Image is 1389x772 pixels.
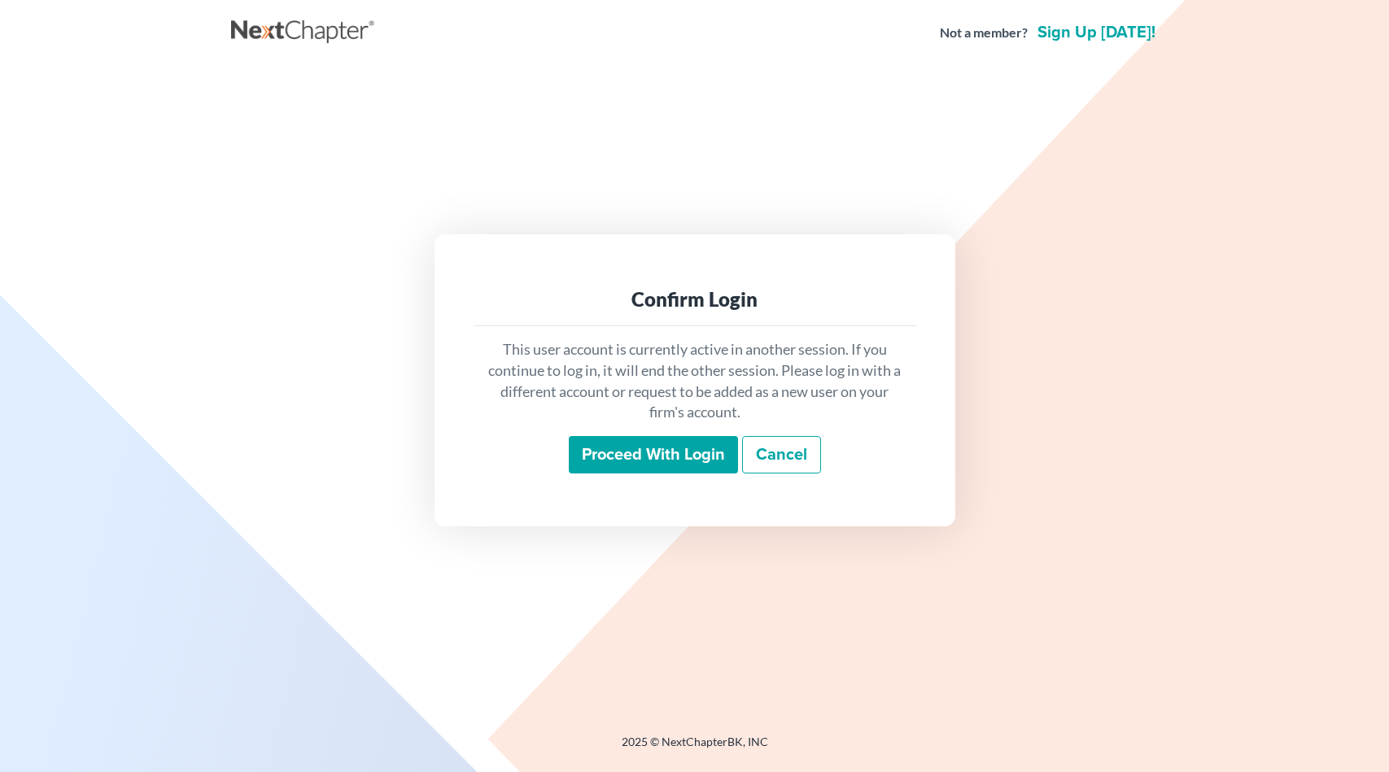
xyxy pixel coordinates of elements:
[231,734,1159,763] div: 2025 © NextChapterBK, INC
[1034,24,1159,41] a: Sign up [DATE]!
[940,24,1028,42] strong: Not a member?
[487,339,903,423] p: This user account is currently active in another session. If you continue to log in, it will end ...
[742,436,821,473] a: Cancel
[487,286,903,312] div: Confirm Login
[569,436,738,473] input: Proceed with login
